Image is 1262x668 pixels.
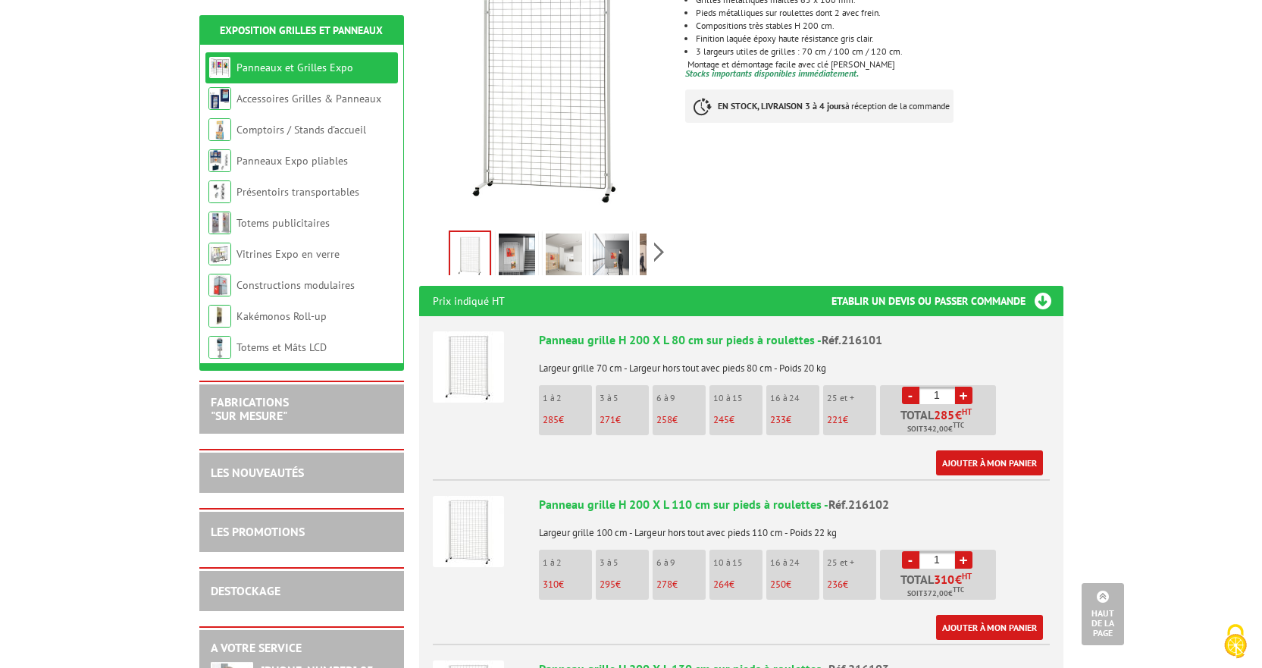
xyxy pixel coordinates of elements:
[236,154,348,168] a: Panneaux Expo pliables
[656,393,706,403] p: 6 à 9
[543,393,592,403] p: 1 à 2
[208,87,231,110] img: Accessoires Grilles & Panneaux
[539,331,1050,349] div: Panneau grille H 200 X L 80 cm sur pieds à roulettes -
[543,579,592,590] p: €
[236,61,353,74] a: Panneaux et Grilles Expo
[827,413,843,426] span: 221
[450,232,490,279] img: panneaux_et_grilles_216102.jpg
[1209,616,1262,668] button: Cookies (fenêtre modale)
[208,243,231,265] img: Vitrines Expo en verre
[687,58,895,70] span: Montage et démontage facile avec clé [PERSON_NAME]
[907,588,964,600] span: Soit €
[539,496,1050,513] div: Panneau grille H 200 X L 110 cm sur pieds à roulettes -
[902,387,919,404] a: -
[953,585,964,594] sup: TTC
[923,423,948,435] span: 342,00
[656,578,672,591] span: 278
[208,149,231,172] img: Panneaux Expo pliables
[822,332,882,347] span: Réf.216101
[656,415,706,425] p: €
[543,415,592,425] p: €
[955,551,972,569] a: +
[236,278,355,292] a: Constructions modulaires
[962,571,972,582] sup: HT
[884,409,996,435] p: Total
[543,413,559,426] span: 285
[656,413,672,426] span: 258
[433,331,504,403] img: Panneau grille H 200 X L 80 cm sur pieds à roulettes
[962,406,972,417] sup: HT
[656,557,706,568] p: 6 à 9
[543,578,559,591] span: 310
[600,557,649,568] p: 3 à 5
[827,393,876,403] p: 25 et +
[600,579,649,590] p: €
[211,583,280,598] a: DESTOCKAGE
[713,579,763,590] p: €
[236,340,327,354] a: Totems et Mâts LCD
[770,557,819,568] p: 16 à 24
[955,409,962,421] span: €
[543,557,592,568] p: 1 à 2
[828,497,889,512] span: Réf.216102
[600,393,649,403] p: 3 à 5
[685,89,954,123] p: à réception de la commande
[236,247,340,261] a: Vitrines Expo en verre
[770,413,786,426] span: 233
[236,216,330,230] a: Totems publicitaires
[902,551,919,569] a: -
[208,56,231,79] img: Panneaux et Grilles Expo
[208,118,231,141] img: Comptoirs / Stands d'accueil
[770,393,819,403] p: 16 à 24
[831,286,1063,316] h3: Etablir un devis ou passer commande
[955,573,962,585] span: €
[539,353,1050,374] p: Largeur grille 70 cm - Largeur hors tout avec pieds 80 cm - Poids 20 kg
[718,100,845,111] strong: EN STOCK, LIVRAISON 3 à 4 jours
[934,573,955,585] span: 310
[236,185,359,199] a: Présentoirs transportables
[696,34,1063,43] li: Finition laquée époxy haute résistance gris clair.
[211,465,304,480] a: LES NOUVEAUTÉS
[827,415,876,425] p: €
[770,579,819,590] p: €
[696,47,1063,56] li: 3 largeurs utiles de grilles : 70 cm / 100 cm / 120 cm.
[696,21,1063,30] li: Compositions très stables H 200 cm.
[934,409,955,421] span: 285
[713,578,729,591] span: 264
[923,588,948,600] span: 372,00
[220,24,383,37] a: Exposition Grilles et Panneaux
[208,212,231,234] img: Totems publicitaires
[770,415,819,425] p: €
[907,423,964,435] span: Soit €
[827,578,843,591] span: 236
[236,309,327,323] a: Kakémonos Roll-up
[433,286,505,316] p: Prix indiqué HT
[936,450,1043,475] a: Ajouter à mon panier
[953,421,964,429] sup: TTC
[1082,583,1124,645] a: Haut de la page
[208,336,231,359] img: Totems et Mâts LCD
[600,578,615,591] span: 295
[546,234,582,281] img: 216102_panneau_exposition_grille_roulettes_2.jpg
[656,579,706,590] p: €
[713,393,763,403] p: 10 à 15
[770,578,786,591] span: 250
[593,234,629,281] img: 216102_panneau_exposition_grille_roulettes_4.jpg
[433,496,504,567] img: Panneau grille H 200 X L 110 cm sur pieds à roulettes
[236,92,381,105] a: Accessoires Grilles & Panneaux
[208,274,231,296] img: Constructions modulaires
[685,67,859,79] font: Stocks importants disponibles immédiatement.
[696,8,1063,17] li: Pieds métalliques sur roulettes dont 2 avec frein.
[211,524,305,539] a: LES PROMOTIONS
[827,579,876,590] p: €
[211,641,393,655] h2: A votre service
[208,305,231,328] img: Kakémonos Roll-up
[211,394,289,423] a: FABRICATIONS"Sur Mesure"
[713,413,729,426] span: 245
[884,573,996,600] p: Total
[208,180,231,203] img: Présentoirs transportables
[713,557,763,568] p: 10 à 15
[499,234,535,281] img: panneau_exposition_grille_sur_roulettes_216102.jpg
[955,387,972,404] a: +
[652,240,666,265] span: Next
